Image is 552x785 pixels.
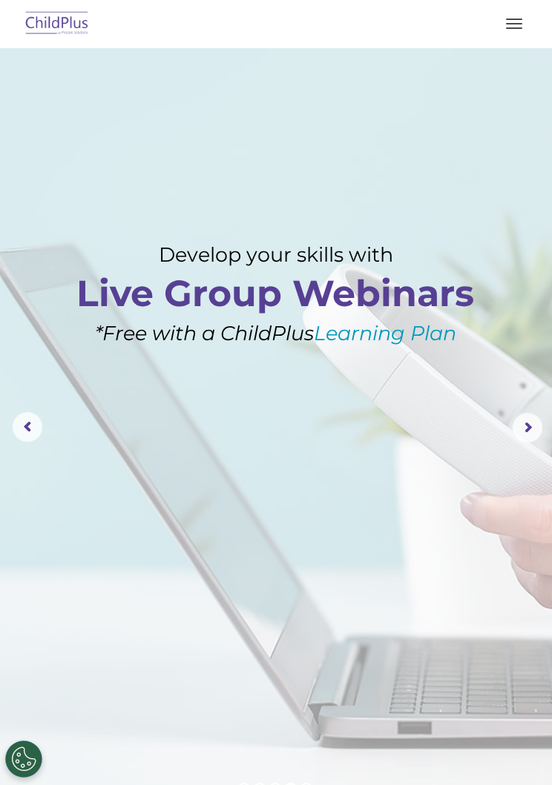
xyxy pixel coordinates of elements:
span: Last name [237,86,283,97]
rs-layer: Live Group Webinars [47,275,504,312]
rs-layer: Develop your skills with [76,243,476,267]
span: Phone number [237,147,300,158]
img: ChildPlus by Procare Solutions [22,7,92,42]
button: Cookies Settings [5,741,42,778]
rs-layer: *Free with a ChildPlus [76,322,476,345]
a: Learning Plan [314,321,456,345]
